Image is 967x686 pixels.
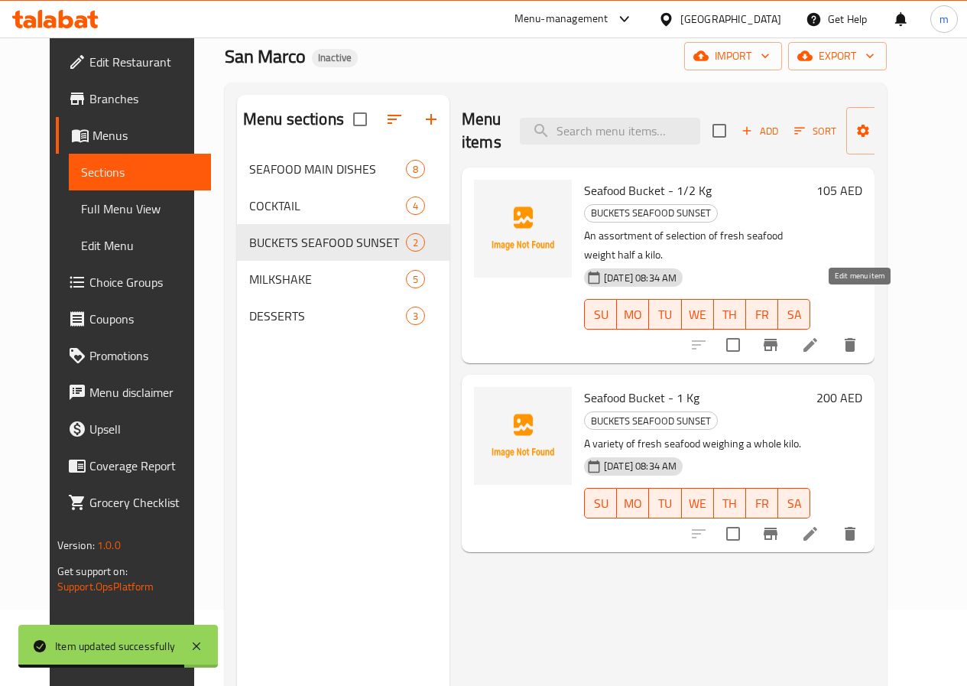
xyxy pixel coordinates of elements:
span: Manage items [858,112,936,150]
a: Promotions [56,337,211,374]
span: [DATE] 08:34 AM [598,271,683,285]
span: SA [784,493,804,515]
button: Add section [413,101,449,138]
button: FR [746,488,778,519]
span: Inactive [312,51,358,64]
a: Coverage Report [56,447,211,484]
span: Coverage Report [89,457,199,475]
a: Full Menu View [69,190,211,227]
div: items [406,307,425,325]
div: items [406,197,425,215]
button: SA [778,488,810,519]
span: Choice Groups [89,273,199,291]
span: Full Menu View [81,200,199,218]
span: m [939,11,949,28]
button: export [788,42,887,70]
span: Add [739,122,780,140]
span: Select section [703,115,735,147]
nav: Menu sections [237,145,449,340]
button: Manage items [846,107,949,154]
button: Sort [790,119,840,143]
a: Grocery Checklist [56,484,211,521]
span: Promotions [89,346,199,365]
div: items [406,233,425,252]
div: Item updated successfully [55,638,175,655]
button: SU [584,488,617,519]
button: TU [649,299,681,330]
button: WE [682,488,714,519]
span: TH [720,493,740,515]
a: Support.OpsPlatform [57,577,154,597]
button: SA [778,299,810,330]
span: [DATE] 08:34 AM [598,459,683,473]
button: Branch-specific-item [752,327,789,363]
button: import [684,42,782,70]
p: An assortment of selection of fresh seafood weight half a kilo. [584,226,810,265]
div: BUCKETS SEAFOOD SUNSET [584,411,718,430]
span: Sort items [784,119,846,143]
a: Choice Groups [56,264,211,301]
button: TU [649,488,681,519]
span: Menus [92,126,199,145]
span: Coupons [89,310,199,328]
span: FR [752,493,772,515]
span: Select all sections [344,103,376,135]
span: 2 [407,236,424,250]
button: delete [832,327,868,363]
div: DESSERTS3 [237,297,449,334]
span: WE [688,493,708,515]
span: TU [655,493,675,515]
span: export [800,47,875,66]
span: BUCKETS SEAFOOD SUNSET [249,233,406,252]
span: Edit Menu [81,236,199,255]
div: [GEOGRAPHIC_DATA] [680,11,781,28]
div: items [406,160,425,178]
div: BUCKETS SEAFOOD SUNSET [584,204,718,223]
div: COCKTAIL4 [237,187,449,224]
span: MO [623,304,643,326]
span: 1.0.0 [97,535,121,555]
button: TH [714,488,746,519]
a: Menu disclaimer [56,374,211,411]
a: Sections [69,154,211,190]
a: Coupons [56,301,211,337]
div: MILKSHAKE5 [237,261,449,297]
span: WE [688,304,708,326]
span: Grocery Checklist [89,493,199,512]
span: TH [720,304,740,326]
span: Upsell [89,420,199,438]
button: SU [584,299,617,330]
button: Branch-specific-item [752,515,789,552]
span: Version: [57,535,95,555]
h6: 105 AED [816,180,862,201]
span: SU [591,304,611,326]
span: DESSERTS [249,307,406,325]
span: Edit Restaurant [89,53,199,71]
span: Seafood Bucket - 1/2 Kg [584,179,712,202]
h6: 200 AED [816,387,862,408]
span: Add item [735,119,784,143]
span: import [696,47,770,66]
div: BUCKETS SEAFOOD SUNSET2 [237,224,449,261]
div: SEAFOOD MAIN DISHES [249,160,406,178]
span: MILKSHAKE [249,270,406,288]
a: Edit Menu [69,227,211,264]
span: Select to update [717,329,749,361]
div: items [406,270,425,288]
span: SU [591,493,611,515]
span: Sort sections [376,101,413,138]
button: TH [714,299,746,330]
span: 3 [407,309,424,323]
img: Seafood Bucket - 1/2 Kg [474,180,572,278]
span: 8 [407,162,424,177]
span: San Marco [225,39,306,73]
h2: Menu sections [243,108,344,131]
span: Branches [89,89,199,108]
span: TU [655,304,675,326]
a: Menus [56,117,211,154]
button: WE [682,299,714,330]
a: Upsell [56,411,211,447]
div: Menu-management [514,10,608,28]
